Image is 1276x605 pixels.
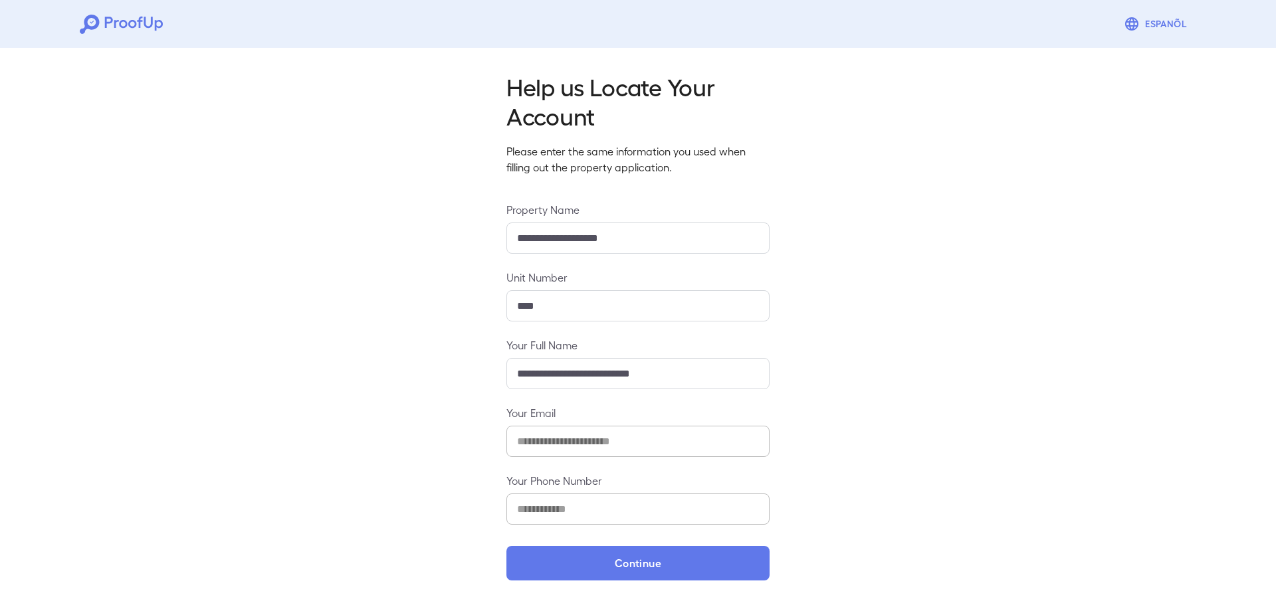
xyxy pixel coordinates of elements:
button: Espanõl [1118,11,1196,37]
label: Property Name [506,202,770,217]
label: Your Full Name [506,337,770,353]
label: Your Phone Number [506,473,770,488]
button: Continue [506,546,770,580]
p: Please enter the same information you used when filling out the property application. [506,143,770,175]
label: Your Email [506,405,770,420]
label: Unit Number [506,270,770,285]
h2: Help us Locate Your Account [506,72,770,130]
